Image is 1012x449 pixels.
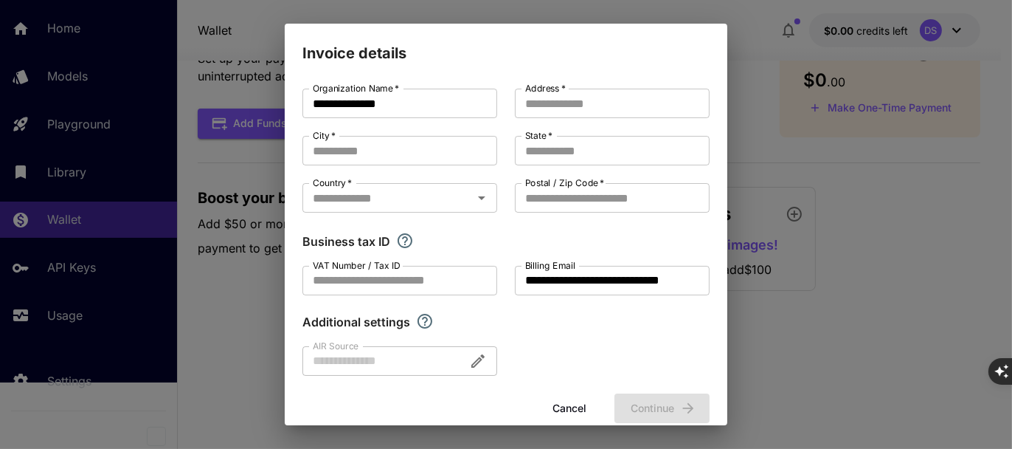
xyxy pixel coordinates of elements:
label: VAT Number / Tax ID [313,259,401,272]
p: Additional settings [302,313,410,331]
label: Postal / Zip Code [525,176,604,189]
label: AIR Source [313,340,358,352]
label: Address [525,82,566,95]
button: Cancel [536,394,603,424]
button: Open [471,188,492,208]
label: Organization Name [313,82,399,95]
label: Billing Email [525,259,575,272]
label: Country [313,176,352,189]
label: State [525,129,552,142]
label: City [313,129,336,142]
p: Business tax ID [302,233,390,250]
svg: If you are a business tax registrant, please enter your business tax ID here. [396,232,414,250]
h2: Invoice details [285,24,727,65]
svg: Explore additional customization settings [416,312,434,330]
